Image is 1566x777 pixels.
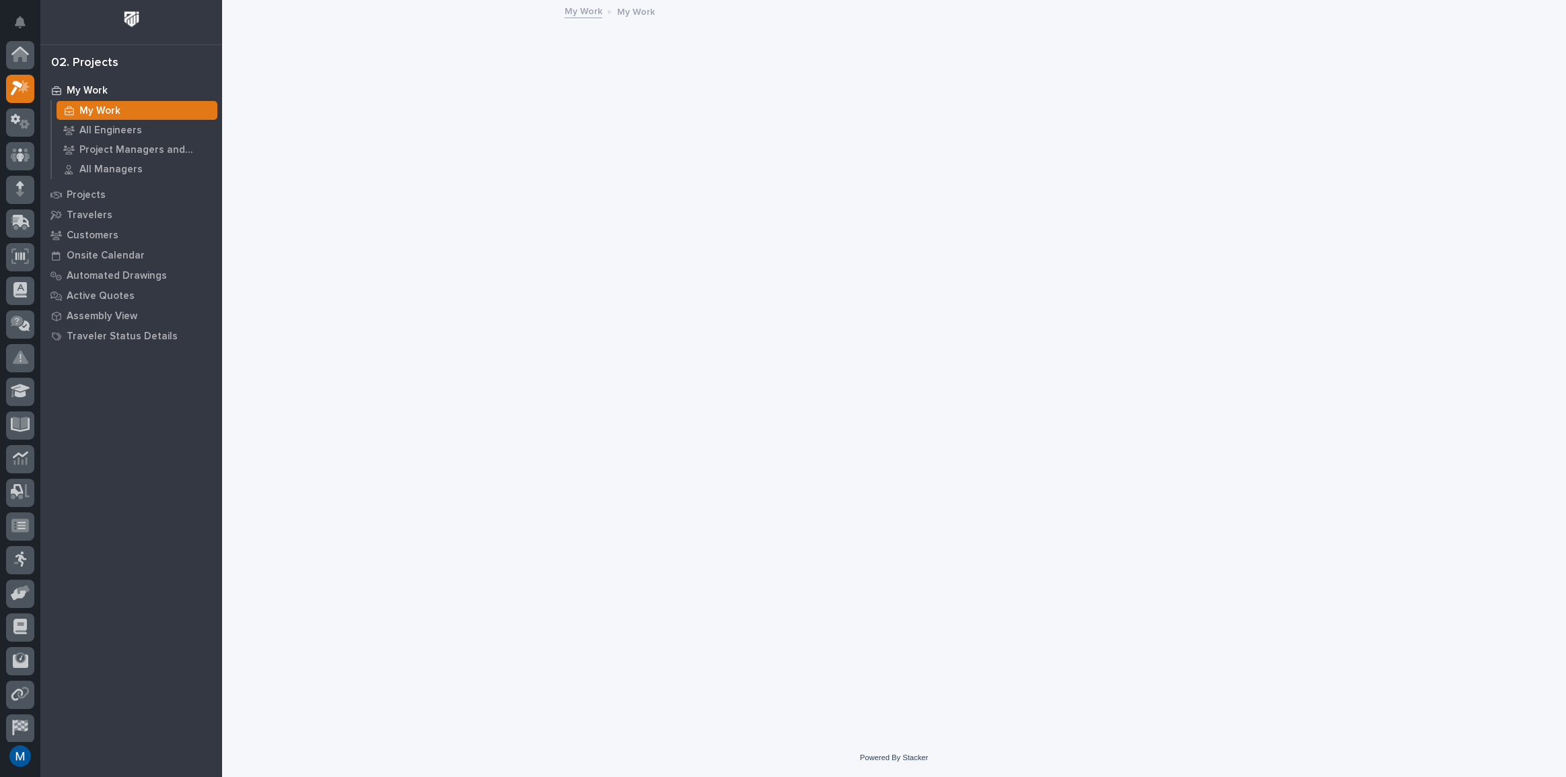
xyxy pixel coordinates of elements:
a: Automated Drawings [40,265,222,285]
p: Customers [67,230,118,242]
img: Workspace Logo [119,7,144,32]
button: Notifications [6,8,34,36]
a: All Engineers [52,121,222,139]
p: Project Managers and Engineers [79,144,212,156]
a: Active Quotes [40,285,222,306]
a: Customers [40,225,222,245]
p: All Engineers [79,125,142,137]
p: Traveler Status Details [67,331,178,343]
p: Projects [67,189,106,201]
a: Project Managers and Engineers [52,140,222,159]
a: My Work [565,3,602,18]
p: All Managers [79,164,143,176]
a: My Work [40,80,222,100]
a: Travelers [40,205,222,225]
p: My Work [67,85,108,97]
a: Traveler Status Details [40,326,222,346]
div: Notifications [17,16,34,38]
p: Travelers [67,209,112,222]
a: All Managers [52,160,222,178]
button: users-avatar [6,742,34,770]
p: Assembly View [67,310,137,323]
div: 02. Projects [51,56,118,71]
p: My Work [617,3,655,18]
a: Projects [40,184,222,205]
a: Assembly View [40,306,222,326]
a: My Work [52,101,222,120]
p: Onsite Calendar [67,250,145,262]
a: Onsite Calendar [40,245,222,265]
p: My Work [79,105,120,117]
p: Active Quotes [67,290,135,302]
p: Automated Drawings [67,270,167,282]
a: Powered By Stacker [860,753,928,762]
